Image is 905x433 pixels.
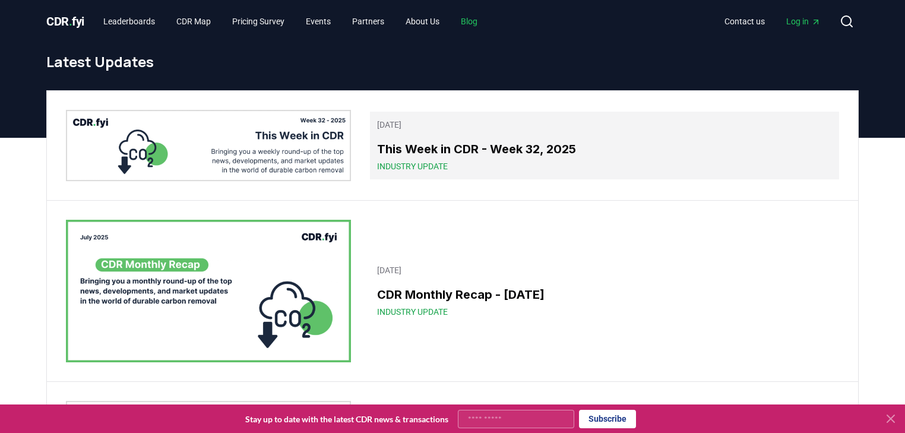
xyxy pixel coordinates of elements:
a: CDR.fyi [46,13,84,30]
a: Log in [777,11,830,32]
img: CDR Monthly Recap - July 2025 blog post image [66,220,351,362]
a: About Us [396,11,449,32]
span: Industry Update [377,306,448,318]
h3: This Week in CDR - Week 32, 2025 [377,140,832,158]
p: [DATE] [377,264,832,276]
nav: Main [94,11,487,32]
a: Contact us [715,11,774,32]
img: This Week in CDR - Week 32, 2025 blog post image [66,110,351,181]
span: CDR fyi [46,14,84,29]
span: Industry Update [377,160,448,172]
h3: CDR Monthly Recap - [DATE] [377,286,832,304]
span: . [69,14,72,29]
a: Pricing Survey [223,11,294,32]
span: Log in [786,15,821,27]
a: Partners [343,11,394,32]
a: Events [296,11,340,32]
a: Leaderboards [94,11,164,32]
h1: Latest Updates [46,52,859,71]
p: [DATE] [377,119,832,131]
nav: Main [715,11,830,32]
a: [DATE]This Week in CDR - Week 32, 2025Industry Update [370,112,839,179]
a: [DATE]CDR Monthly Recap - [DATE]Industry Update [370,257,839,325]
a: Blog [451,11,487,32]
a: CDR Map [167,11,220,32]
